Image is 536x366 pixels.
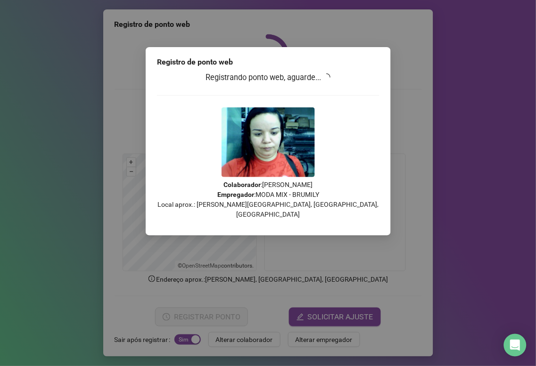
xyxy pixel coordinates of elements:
strong: Empregador [217,191,254,198]
div: Registro de ponto web [157,57,379,68]
p: : [PERSON_NAME] : MODA MIX - BRUMILY Local aprox.: [PERSON_NAME][GEOGRAPHIC_DATA], [GEOGRAPHIC_DA... [157,180,379,220]
div: Open Intercom Messenger [504,334,527,357]
strong: Colaborador [223,181,261,188]
h3: Registrando ponto web, aguarde... [157,72,379,84]
img: Z [222,107,315,177]
span: loading [322,73,331,81]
